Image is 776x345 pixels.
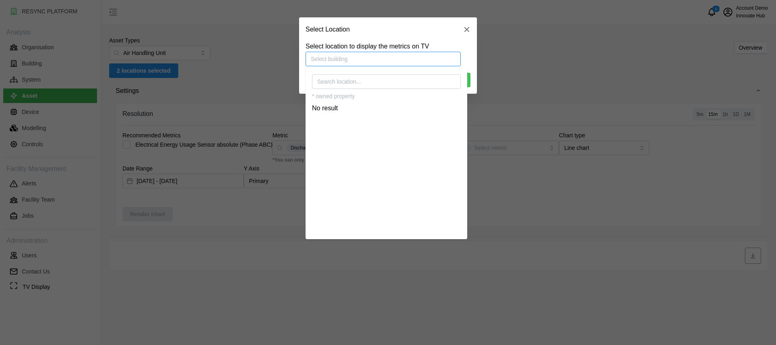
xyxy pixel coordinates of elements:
[306,51,461,66] input: Select building
[312,103,461,113] p: No result
[312,74,461,88] input: Search location...
[312,88,355,103] p: * owned property
[306,42,470,52] p: Select location to display the metrics on TV
[306,26,350,33] h2: Select Location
